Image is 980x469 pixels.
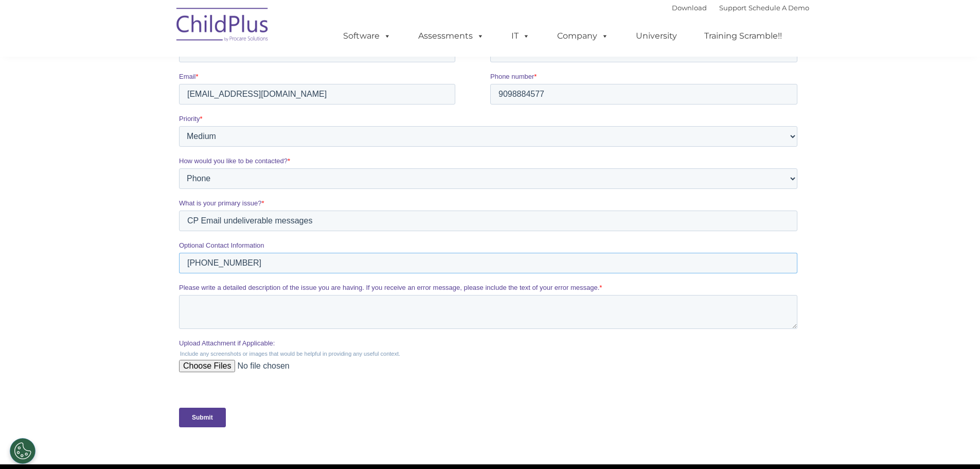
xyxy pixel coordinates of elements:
a: Software [333,26,401,46]
span: Last name [311,60,343,67]
a: University [626,26,687,46]
span: Phone number [311,102,355,110]
iframe: Chat Widget [812,358,980,469]
a: IT [501,26,540,46]
a: Download [672,4,707,12]
a: Assessments [408,26,494,46]
a: Schedule A Demo [749,4,809,12]
a: Support [719,4,746,12]
img: ChildPlus by Procare Solutions [171,1,274,52]
button: Cookies Settings [10,438,35,464]
font: | [672,4,809,12]
a: Company [547,26,619,46]
a: Training Scramble!! [694,26,792,46]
